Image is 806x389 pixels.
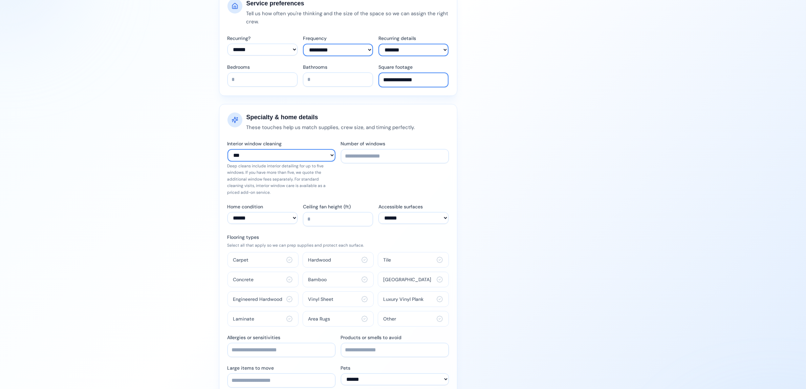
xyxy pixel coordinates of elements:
[378,291,449,307] button: Luxury Vinyl Plank
[227,365,274,371] label: Large items to move
[384,257,391,263] span: Tile
[227,234,259,240] label: Flooring types
[308,257,331,263] span: Hardwood
[303,291,374,307] button: Vinyl Sheet
[227,64,250,70] label: Bedrooms
[303,272,374,287] button: Bamboo
[227,252,299,268] button: Carpet
[227,334,281,341] label: Allergies or sensitivities
[308,276,327,283] span: Bamboo
[227,272,299,287] button: Concrete
[233,315,255,322] span: Laminate
[227,243,449,248] p: Select all that apply so we can prep supplies and protect each surface.
[227,291,299,307] button: Engineered Hardwood
[233,257,249,263] span: Carpet
[303,35,327,41] label: Frequency
[384,296,424,303] span: Luxury Vinyl Plank
[378,64,413,70] label: Square footage
[378,272,449,287] button: [GEOGRAPHIC_DATA]
[303,204,351,210] label: Ceiling fan height (ft)
[227,163,335,196] p: Deep cleans include interior detailing for up to five windows. If you have more than five, we quo...
[378,204,423,210] label: Accessible surfaces
[378,252,449,268] button: Tile
[246,123,449,131] p: These touches help us match supplies, crew size, and timing perfectly.
[303,311,374,327] button: Area Rugs
[308,296,334,303] span: Vinyl Sheet
[233,276,254,283] span: Concrete
[227,311,299,327] button: Laminate
[341,365,351,371] label: Pets
[378,311,449,327] button: Other
[227,204,263,210] label: Home condition
[227,35,251,41] label: Recurring?
[303,252,374,268] button: Hardwood
[233,296,283,303] span: Engineered Hardwood
[246,112,449,122] h2: Specialty & home details
[384,276,432,283] span: [GEOGRAPHIC_DATA]
[378,35,416,41] label: Recurring details
[384,315,396,322] span: Other
[308,315,330,322] span: Area Rugs
[341,141,386,147] label: Number of windows
[303,64,327,70] label: Bathrooms
[246,9,449,26] p: Tell us how often you're thinking and the size of the space so we can assign the right crew.
[341,334,402,341] label: Products or smells to avoid
[227,141,282,147] label: Interior window cleaning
